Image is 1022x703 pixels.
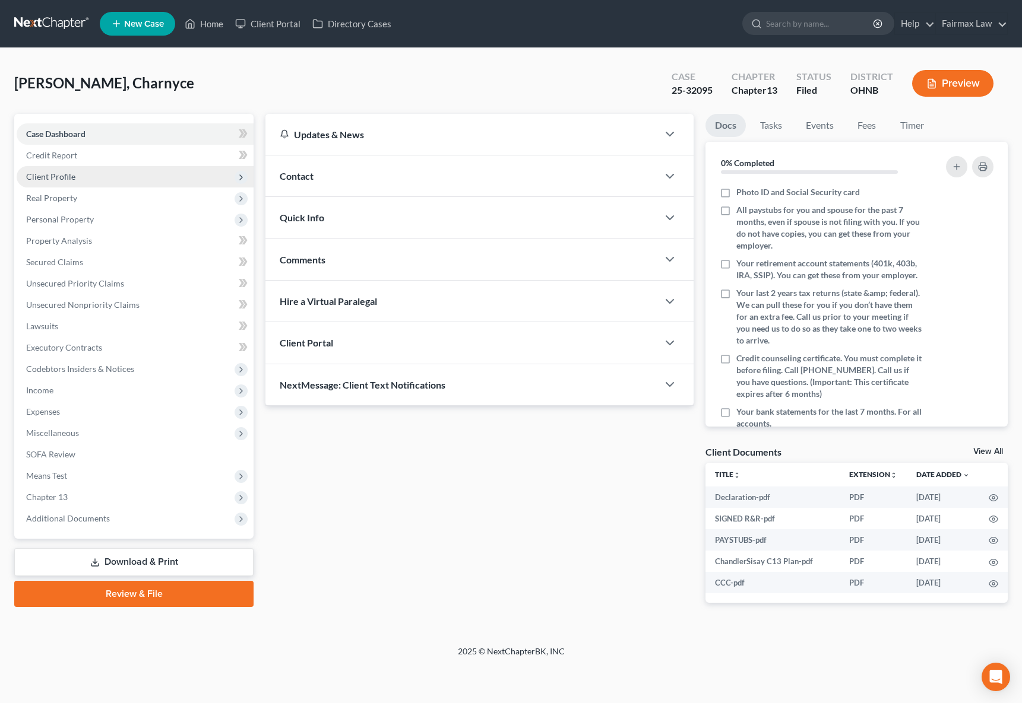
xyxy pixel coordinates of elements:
[705,572,840,593] td: CCC-pdf
[26,321,58,331] span: Lawsuits
[848,114,886,137] a: Fees
[14,548,254,576] a: Download & Print
[14,581,254,607] a: Review & File
[840,529,907,551] td: PDF
[17,316,254,337] a: Lawsuits
[751,114,792,137] a: Tasks
[736,257,922,281] span: Your retirement account statements (401k, 403b, IRA, SSIP). You can get these from your employer.
[26,492,68,502] span: Chapter 13
[280,170,314,182] span: Contact
[17,273,254,294] a: Unsecured Priority Claims
[26,342,102,352] span: Executory Contracts
[17,252,254,273] a: Secured Claims
[280,295,377,307] span: Hire a Virtual Paralegal
[850,70,893,84] div: District
[982,663,1010,691] div: Open Intercom Messenger
[736,352,922,400] span: Credit counseling certificate. You must complete it before filing. Call [PHONE_NUMBER]. Call us i...
[672,84,713,97] div: 25-32095
[26,513,110,523] span: Additional Documents
[179,13,229,34] a: Home
[796,114,843,137] a: Events
[17,294,254,316] a: Unsecured Nonpriority Claims
[907,486,979,508] td: [DATE]
[767,84,777,96] span: 13
[895,13,935,34] a: Help
[705,446,781,458] div: Client Documents
[229,13,306,34] a: Client Portal
[721,158,774,168] strong: 0% Completed
[890,472,897,479] i: unfold_more
[840,508,907,529] td: PDF
[26,406,60,416] span: Expenses
[733,472,741,479] i: unfold_more
[796,84,831,97] div: Filed
[705,508,840,529] td: SIGNED R&R-pdf
[840,551,907,572] td: PDF
[26,278,124,288] span: Unsecured Priority Claims
[705,486,840,508] td: Declaration-pdf
[973,447,1003,456] a: View All
[936,13,1007,34] a: Fairmax Law
[916,470,970,479] a: Date Added expand_more
[17,337,254,358] a: Executory Contracts
[732,70,777,84] div: Chapter
[736,204,922,252] span: All paystubs for you and spouse for the past 7 months, even if spouse is not filing with you. If ...
[766,12,875,34] input: Search by name...
[26,385,53,395] span: Income
[907,572,979,593] td: [DATE]
[907,551,979,572] td: [DATE]
[891,114,934,137] a: Timer
[26,150,77,160] span: Credit Report
[715,470,741,479] a: Titleunfold_more
[732,84,777,97] div: Chapter
[907,529,979,551] td: [DATE]
[306,13,397,34] a: Directory Cases
[26,449,75,459] span: SOFA Review
[26,193,77,203] span: Real Property
[26,236,92,246] span: Property Analysis
[912,70,993,97] button: Preview
[849,470,897,479] a: Extensionunfold_more
[840,572,907,593] td: PDF
[173,645,850,667] div: 2025 © NextChapterBK, INC
[280,337,333,348] span: Client Portal
[705,551,840,572] td: ChandlerSisay C13 Plan-pdf
[26,171,75,182] span: Client Profile
[796,70,831,84] div: Status
[17,145,254,166] a: Credit Report
[907,508,979,529] td: [DATE]
[280,254,325,265] span: Comments
[124,20,164,28] span: New Case
[705,529,840,551] td: PAYSTUBS-pdf
[17,444,254,465] a: SOFA Review
[736,406,922,430] span: Your bank statements for the last 7 months. For all accounts.
[280,212,324,223] span: Quick Info
[26,364,134,374] span: Codebtors Insiders & Notices
[963,472,970,479] i: expand_more
[705,114,746,137] a: Docs
[736,186,860,198] span: Photo ID and Social Security card
[17,230,254,252] a: Property Analysis
[850,84,893,97] div: OHNB
[736,287,922,346] span: Your last 2 years tax returns (state &amp; federal). We can pull these for you if you don’t have ...
[26,257,83,267] span: Secured Claims
[280,128,644,141] div: Updates & News
[672,70,713,84] div: Case
[14,74,194,91] span: [PERSON_NAME], Charnyce
[17,123,254,145] a: Case Dashboard
[26,470,67,481] span: Means Test
[280,379,445,390] span: NextMessage: Client Text Notifications
[26,300,140,310] span: Unsecured Nonpriority Claims
[840,486,907,508] td: PDF
[26,214,94,224] span: Personal Property
[26,129,86,139] span: Case Dashboard
[26,428,79,438] span: Miscellaneous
